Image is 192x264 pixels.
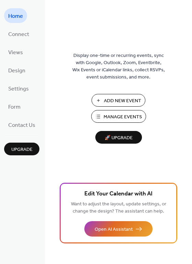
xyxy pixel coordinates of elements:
[4,45,27,59] a: Views
[8,29,29,40] span: Connect
[91,110,146,123] button: Manage Events
[95,226,133,233] span: Open AI Assistant
[4,99,25,114] a: Form
[4,143,39,155] button: Upgrade
[104,113,142,121] span: Manage Events
[99,133,138,143] span: 🚀 Upgrade
[4,117,39,132] a: Contact Us
[92,94,145,107] button: Add New Event
[84,189,153,199] span: Edit Your Calendar with AI
[72,52,165,81] span: Display one-time or recurring events, sync with Google, Outlook, Zoom, Eventbrite, Wix Events or ...
[8,47,23,58] span: Views
[11,146,33,153] span: Upgrade
[4,8,27,23] a: Home
[8,120,35,131] span: Contact Us
[8,102,21,112] span: Form
[8,11,23,22] span: Home
[95,131,142,144] button: 🚀 Upgrade
[4,81,33,96] a: Settings
[4,26,33,41] a: Connect
[71,200,166,216] span: Want to adjust the layout, update settings, or change the design? The assistant can help.
[8,84,29,94] span: Settings
[104,97,141,105] span: Add New Event
[84,221,153,237] button: Open AI Assistant
[8,65,25,76] span: Design
[4,63,29,77] a: Design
